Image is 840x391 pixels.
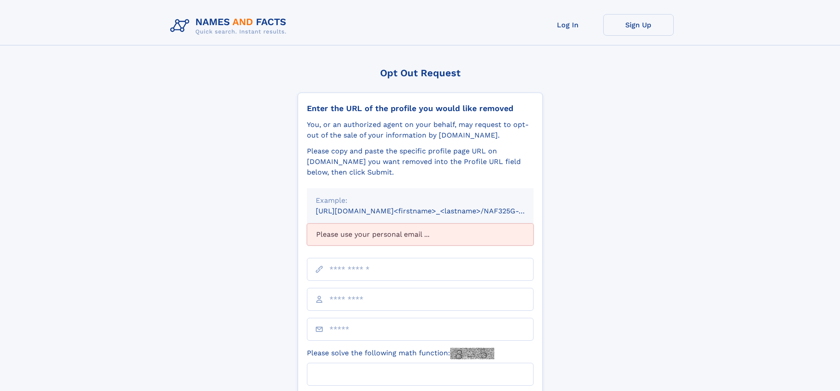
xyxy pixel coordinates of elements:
div: Please copy and paste the specific profile page URL on [DOMAIN_NAME] you want removed into the Pr... [307,146,534,178]
a: Sign Up [603,14,674,36]
label: Please solve the following math function: [307,348,494,359]
div: Enter the URL of the profile you would like removed [307,104,534,113]
div: You, or an authorized agent on your behalf, may request to opt-out of the sale of your informatio... [307,119,534,141]
img: Logo Names and Facts [167,14,294,38]
div: Example: [316,195,525,206]
div: Opt Out Request [298,67,543,78]
a: Log In [533,14,603,36]
div: Please use your personal email ... [307,223,534,246]
small: [URL][DOMAIN_NAME]<firstname>_<lastname>/NAF325G-xxxxxxxx [316,207,550,215]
